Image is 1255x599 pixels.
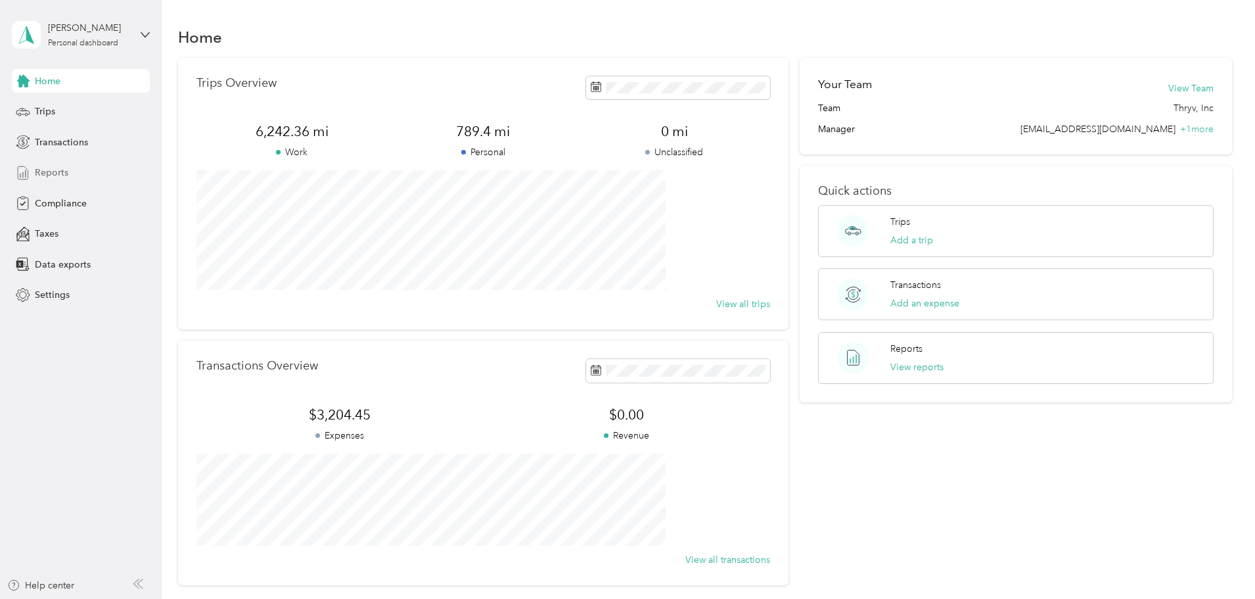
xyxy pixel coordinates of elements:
p: Transactions Overview [196,359,318,373]
div: [PERSON_NAME] [48,21,130,35]
button: View Team [1168,82,1214,95]
p: Transactions [890,278,941,292]
span: Transactions [35,135,88,149]
p: Expenses [196,429,483,443]
span: $3,204.45 [196,406,483,424]
span: Home [35,74,60,88]
div: Personal dashboard [48,39,118,47]
h2: Your Team [818,76,872,93]
p: Personal [388,145,579,159]
span: [EMAIL_ADDRESS][DOMAIN_NAME] [1020,124,1175,135]
span: + 1 more [1180,124,1214,135]
p: Revenue [483,429,769,443]
p: Work [196,145,388,159]
span: 789.4 mi [388,122,579,141]
iframe: Everlance-gr Chat Button Frame [1181,525,1255,599]
span: 0 mi [579,122,770,141]
button: Add a trip [890,233,933,247]
span: Data exports [35,258,91,272]
span: Trips [35,105,55,118]
span: Compliance [35,197,87,210]
span: Manager [818,122,855,136]
button: View all trips [716,297,770,311]
p: Reports [890,342,923,356]
p: Trips [890,215,910,229]
p: Quick actions [818,184,1214,198]
span: Thryv, Inc [1174,101,1214,115]
span: Team [818,101,840,115]
button: Help center [7,579,74,592]
h1: Home [178,30,222,44]
button: Add an expense [890,297,959,310]
button: View reports [890,360,944,374]
span: Reports [35,166,68,180]
span: Settings [35,288,70,302]
span: $0.00 [483,406,769,424]
p: Trips Overview [196,76,277,90]
span: Taxes [35,227,58,241]
span: 6,242.36 mi [196,122,388,141]
button: View all transactions [685,553,770,567]
p: Unclassified [579,145,770,159]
